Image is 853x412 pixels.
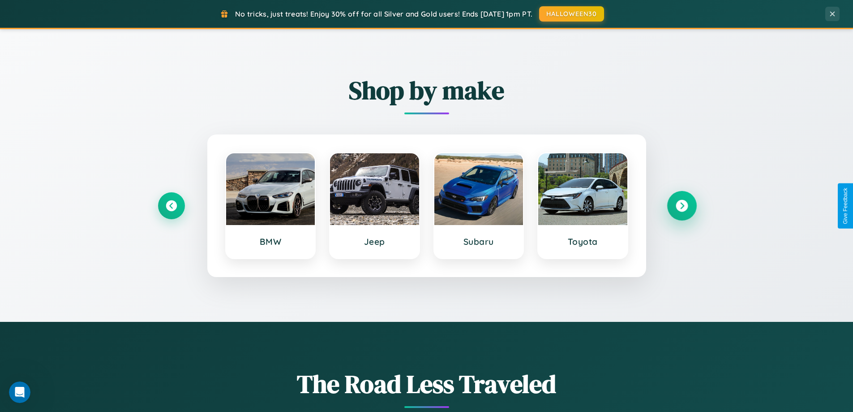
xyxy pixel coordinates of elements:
h3: BMW [235,236,306,247]
span: No tricks, just treats! Enjoy 30% off for all Silver and Gold users! Ends [DATE] 1pm PT. [235,9,532,18]
div: Open Intercom Messenger [4,4,167,28]
h3: Subaru [443,236,514,247]
iframe: Intercom live chat [9,382,30,403]
h3: Jeep [339,236,410,247]
button: HALLOWEEN30 [539,6,604,22]
h2: Shop by make [158,73,695,108]
div: Give Feedback [842,188,849,224]
h1: The Road Less Traveled [158,367,695,401]
h3: Toyota [547,236,618,247]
